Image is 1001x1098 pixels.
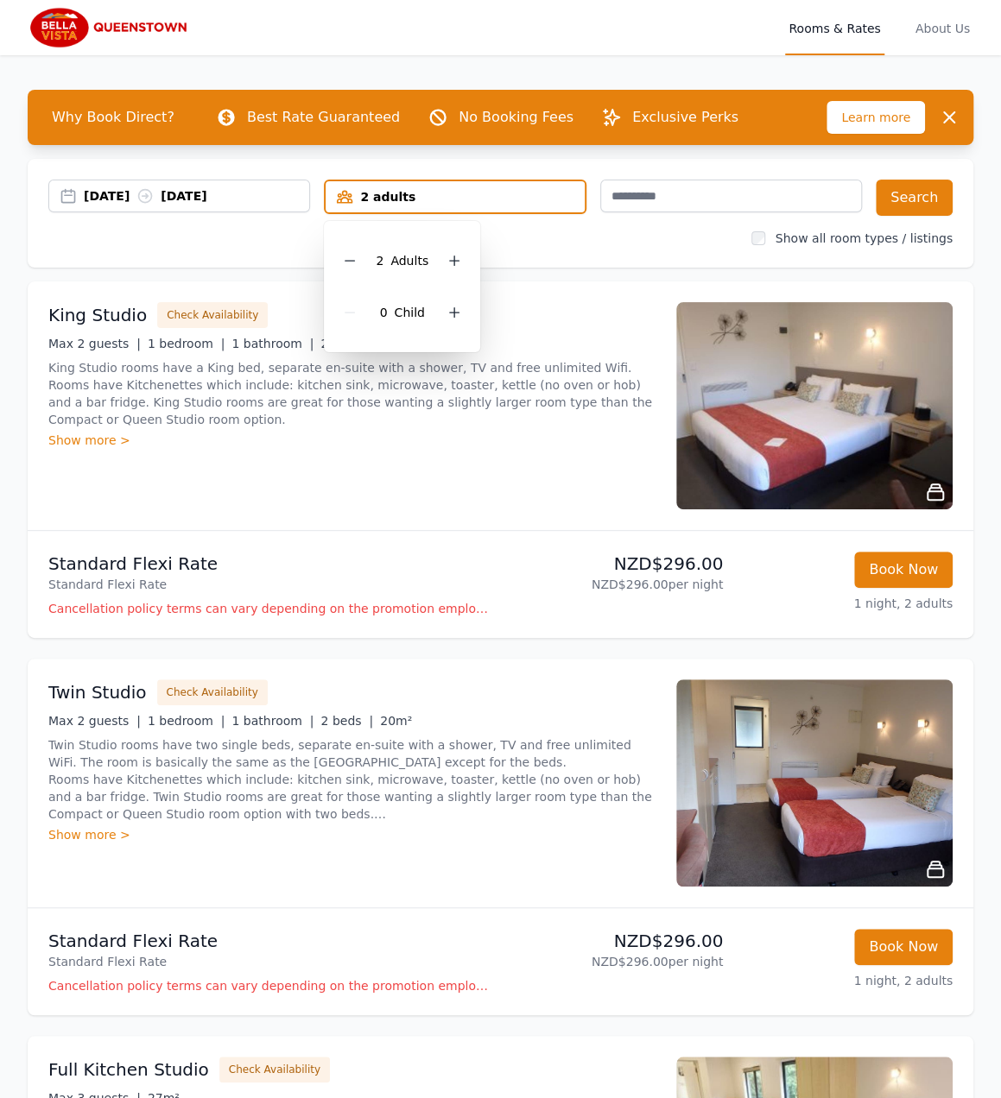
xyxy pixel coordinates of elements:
[827,101,925,134] span: Learn more
[854,552,953,588] button: Book Now
[48,680,147,704] h3: Twin Studio
[48,432,656,449] div: Show more >
[48,736,656,823] p: Twin Studio rooms have two single beds, separate en-suite with a shower, TV and free unlimited Wi...
[48,552,494,576] p: Standard Flexi Rate
[459,107,573,128] p: No Booking Fees
[38,100,188,135] span: Why Book Direct?
[231,337,314,350] span: 1 bathroom |
[508,552,724,576] p: NZD$296.00
[48,977,494,994] p: Cancellation policy terms can vary depending on the promotion employed and the time of stay of th...
[508,576,724,593] p: NZD$296.00 per night
[394,306,424,319] span: Child
[84,187,309,205] div: [DATE] [DATE]
[48,953,494,970] p: Standard Flexi Rate
[876,180,953,216] button: Search
[776,231,953,245] label: Show all room types / listings
[737,595,953,612] p: 1 night, 2 adults
[326,188,584,205] div: 2 adults
[48,359,656,428] p: King Studio rooms have a King bed, separate en-suite with a shower, TV and free unlimited Wifi. R...
[148,714,225,728] span: 1 bedroom |
[380,714,412,728] span: 20m²
[508,953,724,970] p: NZD$296.00 per night
[48,929,494,953] p: Standard Flexi Rate
[157,679,268,705] button: Check Availability
[48,714,141,728] span: Max 2 guests |
[48,576,494,593] p: Standard Flexi Rate
[247,107,400,128] p: Best Rate Guaranteed
[48,826,656,843] div: Show more >
[219,1057,330,1082] button: Check Availability
[148,337,225,350] span: 1 bedroom |
[632,107,738,128] p: Exclusive Perks
[390,254,428,268] span: Adult s
[854,929,953,965] button: Book Now
[157,302,268,328] button: Check Availability
[48,303,147,327] h3: King Studio
[380,306,388,319] span: 0
[28,7,193,48] img: Bella Vista Queenstown
[48,337,141,350] span: Max 2 guests |
[737,972,953,989] p: 1 night, 2 adults
[320,714,373,728] span: 2 beds |
[376,254,383,268] span: 2
[231,714,314,728] span: 1 bathroom |
[48,1057,209,1082] h3: Full Kitchen Studio
[508,929,724,953] p: NZD$296.00
[48,600,494,617] p: Cancellation policy terms can vary depending on the promotion employed and the time of stay of th...
[320,337,352,350] span: 20m²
